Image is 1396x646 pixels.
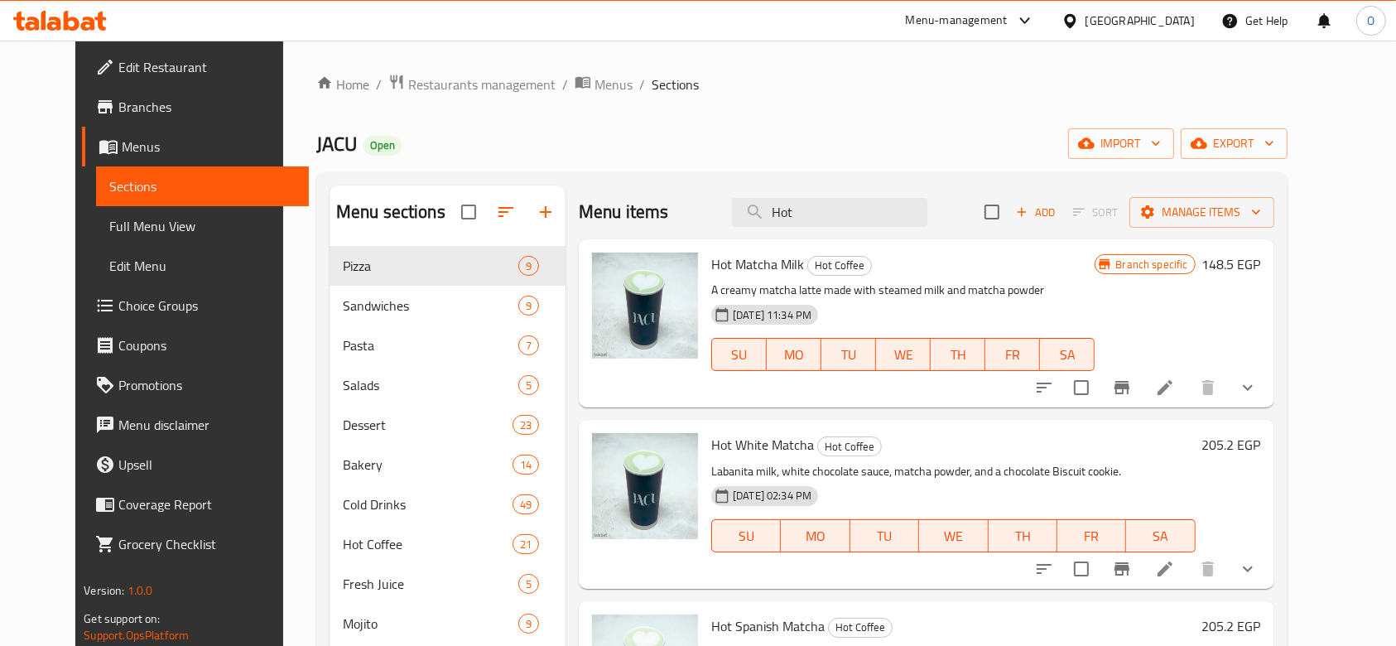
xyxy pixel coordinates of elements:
span: Get support on: [84,608,160,629]
h6: 148.5 EGP [1202,253,1261,276]
h2: Menu items [579,200,669,224]
span: SU [719,524,774,548]
span: Upsell [118,455,296,475]
span: JACU [316,125,357,162]
span: Cold Drinks [343,494,513,514]
a: Upsell [82,445,309,485]
span: [DATE] 02:34 PM [726,488,818,504]
button: delete [1188,549,1228,589]
span: Version: [84,580,124,601]
span: 5 [519,378,538,393]
button: Add [1009,200,1062,225]
a: Home [316,75,369,94]
button: Manage items [1129,197,1274,228]
svg: Show Choices [1238,559,1258,579]
span: Pasta [343,335,518,355]
button: TU [821,338,876,371]
button: FR [985,338,1040,371]
span: SA [1047,343,1088,367]
button: WE [876,338,931,371]
button: export [1181,128,1288,159]
span: WE [883,343,924,367]
span: 21 [513,537,538,552]
button: MO [767,338,821,371]
div: items [513,455,539,475]
span: Salads [343,375,518,395]
span: FR [1064,524,1119,548]
a: Menus [575,74,633,95]
button: TH [989,519,1057,552]
span: Coverage Report [118,494,296,514]
div: Pizza [343,256,518,276]
span: Mojito [343,614,518,634]
span: Dessert [343,415,513,435]
span: Select section [975,195,1009,229]
span: FR [992,343,1033,367]
span: Coupons [118,335,296,355]
span: SA [1133,524,1188,548]
div: Cold Drinks49 [330,485,566,524]
span: MO [787,524,843,548]
div: Mojito9 [330,604,566,644]
div: Pasta7 [330,325,566,365]
h2: Menu sections [336,200,445,224]
div: items [518,614,539,634]
button: import [1068,128,1174,159]
button: TH [931,338,985,371]
span: Hot Coffee [343,534,513,554]
span: TH [995,524,1051,548]
span: Edit Menu [109,256,296,276]
div: items [513,534,539,554]
li: / [562,75,568,94]
span: Menus [595,75,633,94]
button: sort-choices [1024,368,1064,407]
button: delete [1188,368,1228,407]
div: Pizza9 [330,246,566,286]
a: Menu disclaimer [82,405,309,445]
div: Menu-management [906,11,1008,31]
span: export [1194,133,1274,154]
div: Hot Coffee21 [330,524,566,564]
a: Sections [96,166,309,206]
button: SA [1126,519,1195,552]
div: Fresh Juice5 [330,564,566,604]
span: Hot Coffee [818,437,881,456]
span: Select to update [1064,370,1099,405]
span: 14 [513,457,538,473]
li: / [639,75,645,94]
div: items [513,494,539,514]
div: Hot Coffee [828,618,893,638]
span: Hot Spanish Matcha [711,614,825,639]
div: items [518,296,539,316]
span: Hot Coffee [829,618,892,637]
span: Select all sections [451,195,486,229]
span: Menus [122,137,296,157]
span: Menu disclaimer [118,415,296,435]
span: Sections [109,176,296,196]
button: Branch-specific-item [1102,549,1142,589]
span: Branch specific [1109,257,1194,272]
button: FR [1057,519,1126,552]
span: 9 [519,298,538,314]
svg: Show Choices [1238,378,1258,398]
div: Dessert23 [330,405,566,445]
span: 9 [519,258,538,274]
span: Fresh Juice [343,574,518,594]
span: Sort sections [486,192,526,232]
div: Hot Coffee [807,256,872,276]
a: Edit menu item [1155,559,1175,579]
a: Choice Groups [82,286,309,325]
a: Edit Menu [96,246,309,286]
a: Menus [82,127,309,166]
span: 5 [519,576,538,592]
span: 1.0.0 [128,580,153,601]
span: Select to update [1064,552,1099,586]
button: Branch-specific-item [1102,368,1142,407]
span: Add [1013,203,1058,222]
div: Sandwiches9 [330,286,566,325]
button: SU [711,519,781,552]
a: Grocery Checklist [82,524,309,564]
